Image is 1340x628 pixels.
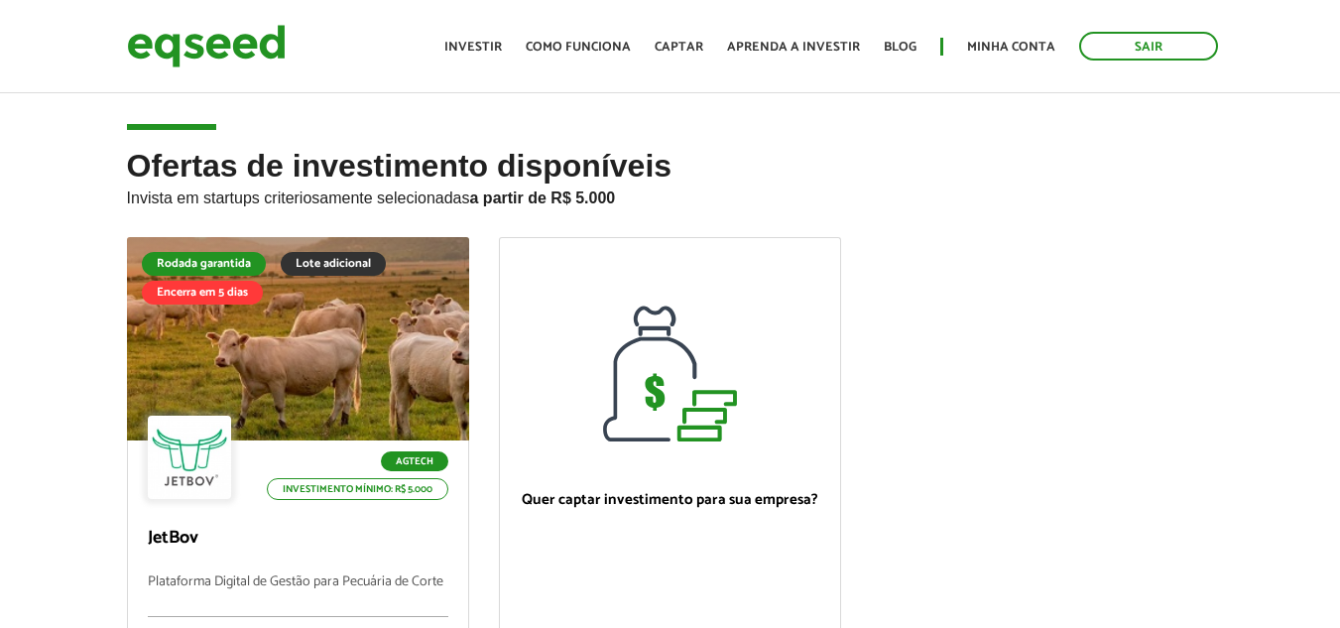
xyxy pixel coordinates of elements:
div: Encerra em 5 dias [142,281,263,305]
a: Sair [1079,32,1218,61]
div: Rodada garantida [142,252,266,276]
p: Plataforma Digital de Gestão para Pecuária de Corte [148,574,448,617]
a: Minha conta [967,41,1055,54]
div: Lote adicional [281,252,386,276]
strong: a partir de R$ 5.000 [470,189,616,206]
img: EqSeed [127,20,286,72]
a: Aprenda a investir [727,41,860,54]
p: JetBov [148,528,448,550]
a: Blog [884,41,916,54]
p: Investimento mínimo: R$ 5.000 [267,478,448,500]
a: Como funciona [526,41,631,54]
p: Agtech [381,451,448,471]
h2: Ofertas de investimento disponíveis [127,149,1214,237]
a: Captar [655,41,703,54]
p: Invista em startups criteriosamente selecionadas [127,184,1214,207]
a: Investir [444,41,502,54]
p: Quer captar investimento para sua empresa? [520,491,820,509]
